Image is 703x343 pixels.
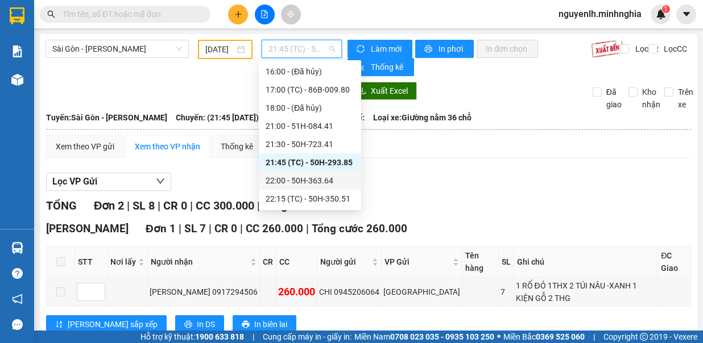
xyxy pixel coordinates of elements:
strong: 1900 633 818 [195,332,244,341]
span: Xuất Excel [371,85,408,97]
span: In phơi [439,43,465,55]
div: 21:00 - 51H-084.41 [266,120,354,132]
span: Lọc VP Gửi [52,174,97,189]
div: 7 [501,286,512,298]
span: Thống kê [371,61,405,73]
div: 22:00 - 50H-363.64 [266,174,354,187]
span: sort-ascending [55,320,63,329]
b: Tuyến: Sài Gòn - [PERSON_NAME] [46,113,167,122]
span: In DS [197,318,215,331]
button: file-add [255,5,275,24]
span: printer [242,320,250,329]
span: down [156,177,165,186]
button: Lọc VP Gửi [46,173,171,191]
td: Sài Gòn [382,278,462,307]
div: 260.000 [278,284,315,300]
span: Hỗ trợ kỹ thuật: [140,331,244,343]
span: [PERSON_NAME] sắp xếp [68,318,158,331]
span: | [593,331,595,343]
span: | [158,199,160,212]
img: 9k= [591,40,623,58]
th: CR [260,246,276,278]
div: Xem theo VP nhận [135,140,200,153]
span: copyright [640,333,648,341]
span: SL 8 [133,199,155,212]
input: Tìm tên, số ĐT hoặc mã đơn [63,8,197,20]
img: logo-vxr [10,7,24,24]
span: 21:45 (TC) - 50H-293.85 [268,40,335,57]
span: Loại xe: Giường nằm 36 chỗ [373,111,472,124]
div: 21:45 (TC) - 50H-293.85 [266,156,354,169]
button: downloadXuất Excel [349,82,417,100]
div: 18:00 - (Đã hủy) [266,102,354,114]
span: CC 300.000 [196,199,254,212]
span: Tổng cước 260.000 [312,222,407,235]
button: syncLàm mới [348,40,412,58]
th: Ghi chú [514,246,659,278]
div: [PERSON_NAME] 0917294506 [150,286,258,298]
span: Kho nhận [638,86,665,111]
span: download [358,87,366,96]
input: 10/10/2025 [205,43,235,56]
span: bar-chart [357,63,366,72]
span: search [47,10,55,18]
span: aim [287,10,295,18]
img: warehouse-icon [11,74,23,86]
th: SL [499,246,514,278]
button: caret-down [676,5,696,24]
span: Trên xe [673,86,698,111]
span: Người gửi [320,256,370,268]
span: | [127,199,130,212]
button: aim [281,5,301,24]
span: CR 0 [163,199,187,212]
button: printerIn biên lai [233,315,296,333]
button: bar-chartThống kê [348,58,414,76]
div: 22:15 (TC) - 50H-350.51 [266,193,354,205]
div: 1 RỔ ĐỎ 1THX 2 TÚI NÂU -XANH 1 KIỆN GỖ 2 THG [516,279,656,304]
span: Đơn 1 [146,222,176,235]
img: solution-icon [11,45,23,57]
span: Miền Bắc [503,331,585,343]
span: printer [184,320,192,329]
span: Nơi lấy [110,256,136,268]
span: message [12,319,23,330]
span: | [257,199,260,212]
span: Đơn 2 [94,199,124,212]
span: VP Gửi [384,256,450,268]
th: Tên hàng [462,246,499,278]
th: STT [75,246,107,278]
span: plus [234,10,242,18]
img: icon-new-feature [656,9,666,19]
span: ⚪️ [497,334,501,339]
button: In đơn chọn [477,40,539,58]
span: Sài Gòn - Phan Rí [52,40,182,57]
span: CC 260.000 [246,222,303,235]
span: nguyenlh.minhnghia [549,7,651,21]
img: warehouse-icon [11,242,23,254]
span: Đã giao [602,86,626,111]
span: | [209,222,212,235]
span: TỔNG [46,199,77,212]
div: 17:00 (TC) - 86B-009.80 [266,83,354,96]
span: | [179,222,181,235]
span: In biên lai [254,318,287,331]
span: caret-down [681,9,692,19]
span: notification [12,294,23,304]
button: printerIn phơi [415,40,474,58]
span: Lọc CC [659,43,689,55]
div: Thống kê [221,140,253,153]
div: 16:00 - (Đã hủy) [266,65,354,78]
div: Xem theo VP gửi [56,140,114,153]
span: | [190,199,193,212]
span: 1 [664,5,668,13]
div: [GEOGRAPHIC_DATA] [383,286,460,298]
span: Cung cấp máy in - giấy in: [263,331,351,343]
th: ĐC Giao [658,246,691,278]
span: printer [424,45,434,54]
span: | [253,331,254,343]
span: | [240,222,243,235]
th: CC [276,246,317,278]
span: SL 7 [184,222,206,235]
div: 21:30 - 50H-723.41 [266,138,354,150]
span: Chuyến: (21:45 [DATE]) [176,111,259,124]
